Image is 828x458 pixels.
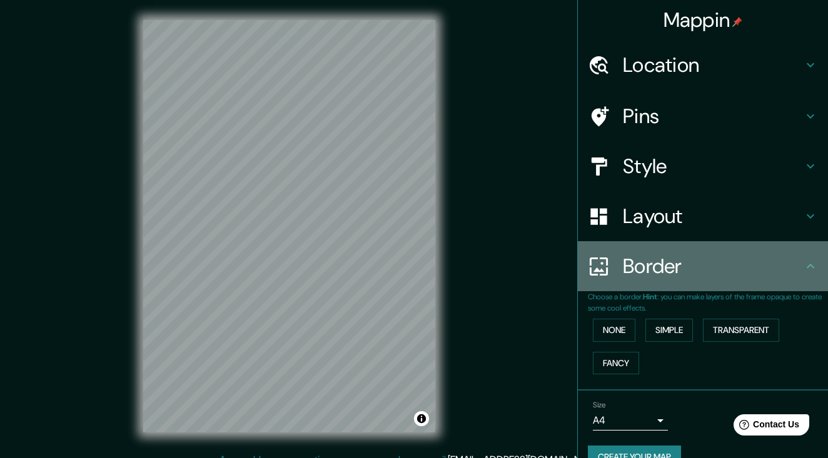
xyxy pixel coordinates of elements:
[623,154,803,179] h4: Style
[732,17,742,27] img: pin-icon.png
[593,319,635,342] button: None
[703,319,779,342] button: Transparent
[588,291,828,314] p: Choose a border. : you can make layers of the frame opaque to create some cool effects.
[578,40,828,90] div: Location
[578,91,828,141] div: Pins
[578,141,828,191] div: Style
[578,241,828,291] div: Border
[623,204,803,229] h4: Layout
[717,409,814,444] iframe: Help widget launcher
[578,191,828,241] div: Layout
[414,411,429,426] button: Toggle attribution
[623,52,803,77] h4: Location
[645,319,693,342] button: Simple
[643,292,657,302] b: Hint
[593,411,668,431] div: A4
[593,352,639,375] button: Fancy
[623,104,803,129] h4: Pins
[143,20,435,432] canvas: Map
[593,400,606,411] label: Size
[664,7,743,32] h4: Mappin
[623,254,803,279] h4: Border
